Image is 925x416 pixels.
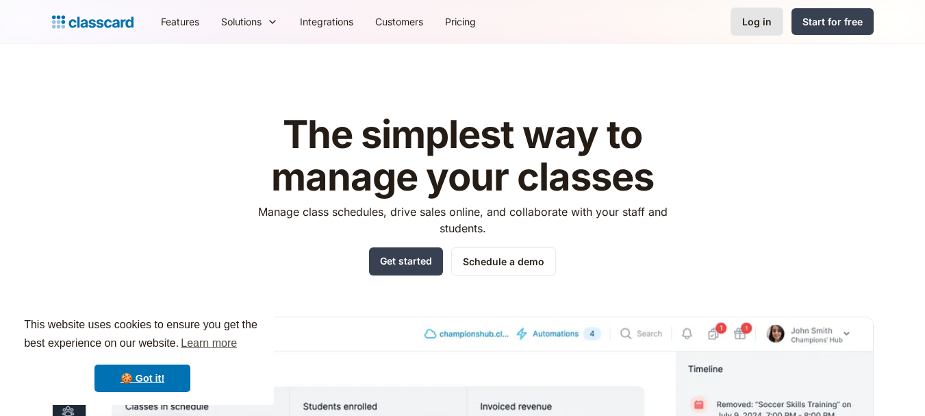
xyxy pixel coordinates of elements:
[245,114,680,198] h1: The simplest way to manage your classes
[150,6,210,37] a: Features
[364,6,434,37] a: Customers
[451,247,556,276] a: Schedule a demo
[802,14,863,29] div: Start for free
[24,317,261,354] span: This website uses cookies to ensure you get the best experience on our website.
[94,365,190,392] a: dismiss cookie message
[179,333,239,354] a: learn more about cookies
[289,6,364,37] a: Integrations
[434,6,487,37] a: Pricing
[791,8,874,35] a: Start for free
[52,12,134,32] a: home
[731,8,783,36] a: Log in
[210,6,289,37] div: Solutions
[245,204,680,236] p: Manage class schedules, drive sales online, and collaborate with your staff and students.
[369,247,443,276] a: Get started
[11,304,274,405] div: cookieconsent
[221,14,262,29] div: Solutions
[742,14,772,29] div: Log in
